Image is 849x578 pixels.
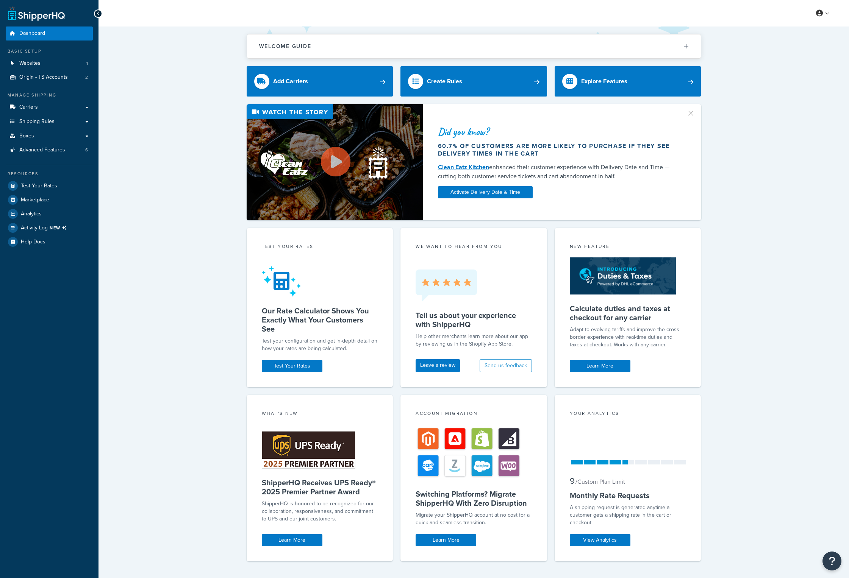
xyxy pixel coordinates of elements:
small: / Custom Plan Limit [575,477,625,486]
div: Your Analytics [570,410,686,419]
a: Shipping Rules [6,115,93,129]
div: Did you know? [438,126,677,137]
a: Test Your Rates [262,360,322,372]
h5: Calculate duties and taxes at checkout for any carrier [570,304,686,322]
div: 60.7% of customers are more likely to purchase if they see delivery times in the cart [438,142,677,157]
a: Advanced Features6 [6,143,93,157]
a: Explore Features [555,66,701,97]
p: Adapt to evolving tariffs and improve the cross-border experience with real-time duties and taxes... [570,326,686,349]
div: Test your rates [262,243,378,252]
span: Boxes [19,133,34,139]
a: Origin - TS Accounts2 [6,70,93,84]
h5: Tell us about your experience with ShipperHQ [416,311,532,329]
a: Leave a review [416,359,460,372]
span: Advanced Features [19,147,65,153]
span: 9 [570,475,575,487]
span: Analytics [21,211,42,217]
span: NEW [50,225,70,231]
h5: Switching Platforms? Migrate ShipperHQ With Zero Disruption [416,489,532,508]
a: Learn More [262,534,322,546]
span: Test Your Rates [21,183,57,189]
a: Websites1 [6,56,93,70]
button: Open Resource Center [822,552,841,570]
a: Clean Eatz Kitchen [438,163,489,171]
a: Help Docs [6,235,93,249]
a: View Analytics [570,534,630,546]
h5: Our Rate Calculator Shows You Exactly What Your Customers See [262,306,378,333]
a: Create Rules [400,66,547,97]
div: Manage Shipping [6,92,93,98]
div: Create Rules [427,76,462,87]
h2: Welcome Guide [259,44,311,49]
img: Video thumbnail [247,104,423,220]
div: A shipping request is generated anytime a customer gets a shipping rate in the cart or checkout. [570,504,686,527]
a: Add Carriers [247,66,393,97]
div: enhanced their customer experience with Delivery Date and Time — cutting both customer service ti... [438,163,677,181]
a: Marketplace [6,193,93,207]
span: Dashboard [19,30,45,37]
p: we want to hear from you [416,243,532,250]
a: Learn More [416,534,476,546]
a: Test Your Rates [6,179,93,193]
div: Test your configuration and get in-depth detail on how your rates are being calculated. [262,337,378,352]
a: Analytics [6,207,93,221]
button: Send us feedback [480,359,532,372]
h5: ShipperHQ Receives UPS Ready® 2025 Premier Partner Award [262,478,378,496]
div: What's New [262,410,378,419]
span: 1 [86,60,88,67]
p: Help other merchants learn more about our app by reviewing us in the Shopify App Store. [416,333,532,348]
span: Help Docs [21,239,45,245]
h5: Monthly Rate Requests [570,491,686,500]
div: Migrate your ShipperHQ account at no cost for a quick and seamless transition. [416,511,532,527]
li: Websites [6,56,93,70]
span: Websites [19,60,41,67]
a: Boxes [6,129,93,143]
p: ShipperHQ is honored to be recognized for our collaboration, responsiveness, and commitment to UP... [262,500,378,523]
div: New Feature [570,243,686,252]
li: [object Object] [6,221,93,235]
span: Carriers [19,104,38,111]
div: Explore Features [581,76,627,87]
span: Marketplace [21,197,49,203]
div: Account Migration [416,410,532,419]
li: Origin - TS Accounts [6,70,93,84]
a: Activate Delivery Date & Time [438,186,533,198]
a: Learn More [570,360,630,372]
div: Basic Setup [6,48,93,55]
span: Origin - TS Accounts [19,74,68,81]
a: Carriers [6,100,93,114]
span: 2 [85,74,88,81]
li: Advanced Features [6,143,93,157]
div: Resources [6,171,93,177]
span: 6 [85,147,88,153]
button: Welcome Guide [247,34,701,58]
a: Dashboard [6,26,93,41]
div: Add Carriers [273,76,308,87]
a: Activity LogNEW [6,221,93,235]
span: Shipping Rules [19,118,55,125]
span: Activity Log [21,223,70,233]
